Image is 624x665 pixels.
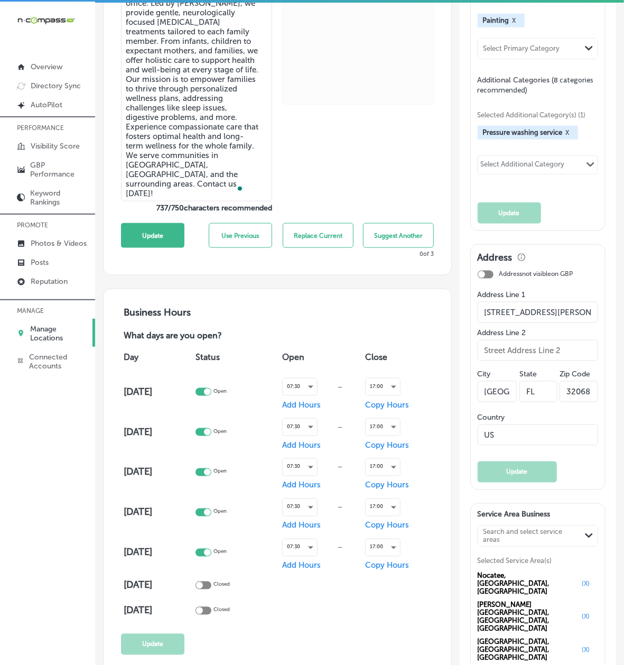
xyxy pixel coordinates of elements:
[365,440,409,450] span: Copy Hours
[478,290,599,299] label: Address Line 1
[31,161,90,179] p: GBP Performance
[29,353,90,371] p: Connected Accounts
[366,380,400,394] div: 17:00
[283,420,317,434] div: 07:30
[282,561,321,570] span: Add Hours
[563,128,573,137] button: X
[31,239,87,248] p: Photos & Videos
[213,607,230,615] p: Closed
[365,400,409,410] span: Copy Hours
[509,16,519,25] button: X
[483,16,509,24] span: Painting
[483,128,563,136] span: Pressure washing service
[362,342,434,372] th: Close
[519,381,557,402] input: NY
[478,370,491,378] label: City
[121,204,272,213] label: 737 / 750 characters recommended
[366,460,400,474] div: 17:00
[31,277,68,286] p: Reputation
[483,528,580,544] div: Search and select service areas
[478,557,552,565] span: Selected Service Area(s)
[283,223,353,248] button: Replace Current
[363,223,434,248] button: Suggest Another
[121,342,193,372] th: Day
[31,81,81,90] p: Directory Sync
[478,328,599,337] label: Address Line 2
[318,384,363,390] div: —
[282,400,321,410] span: Add Hours
[365,561,409,570] span: Copy Hours
[124,579,193,591] h4: [DATE]
[124,547,193,558] h4: [DATE]
[124,386,193,398] h4: [DATE]
[193,342,280,372] th: Status
[213,468,227,476] p: Open
[318,544,363,551] div: —
[478,111,591,119] span: Selected Additional Category(s) (1)
[519,370,537,378] label: State
[124,605,193,616] h4: [DATE]
[366,420,400,434] div: 17:00
[579,646,593,654] button: (X)
[499,270,573,278] p: Address not visible on GBP
[280,342,363,372] th: Open
[31,258,49,267] p: Posts
[318,504,363,511] div: —
[121,331,297,342] p: What days are you open?
[478,340,599,361] input: Street Address Line 2
[481,160,565,172] div: Select Additional Category
[420,251,434,257] p: 0 of 3
[124,506,193,518] h4: [DATE]
[478,76,594,95] span: Additional Categories
[213,581,230,589] p: Closed
[366,540,400,555] div: 17:00
[478,75,594,95] span: (8 categories recommended)
[31,142,80,151] p: Visibility Score
[282,440,321,450] span: Add Hours
[318,464,363,470] div: —
[282,481,321,490] span: Add Hours
[366,500,400,514] div: 17:00
[478,638,579,662] span: [GEOGRAPHIC_DATA], [GEOGRAPHIC_DATA], [GEOGRAPHIC_DATA]
[283,380,317,394] div: 07:30
[478,381,517,402] input: City
[478,601,579,633] span: [PERSON_NAME][GEOGRAPHIC_DATA], [GEOGRAPHIC_DATA], [GEOGRAPHIC_DATA]
[478,572,579,596] span: Nocatee, [GEOGRAPHIC_DATA], [GEOGRAPHIC_DATA]
[209,223,272,248] button: Use Previous
[579,580,593,588] button: (X)
[213,428,227,436] p: Open
[478,461,557,483] button: Update
[365,521,409,530] span: Copy Hours
[282,521,321,530] span: Add Hours
[478,252,513,263] h3: Address
[17,15,75,25] img: 660ab0bf-5cc7-4cb8-ba1c-48b5ae0f18e60NCTV_CLogo_TV_Black_-500x88.png
[121,223,184,248] button: Update
[283,460,317,474] div: 07:30
[30,189,90,207] p: Keyword Rankings
[283,540,317,555] div: 07:30
[478,424,599,446] input: Country
[30,325,88,343] p: Manage Locations
[318,424,363,430] div: —
[31,62,62,71] p: Overview
[483,44,560,52] div: Select Primary Category
[365,481,409,490] span: Copy Hours
[121,307,434,318] h3: Business Hours
[579,613,593,621] button: (X)
[560,370,590,378] label: Zip Code
[121,634,184,655] button: Update
[478,510,599,523] h3: Service Area Business
[213,388,227,396] p: Open
[213,549,227,557] p: Open
[478,413,599,422] label: Country
[213,509,227,516] p: Open
[560,381,598,402] input: Zip Code
[478,202,541,224] button: Update
[31,100,62,109] p: AutoPilot
[124,466,193,478] h4: [DATE]
[478,302,599,323] input: Street Address Line 1
[124,426,193,438] h4: [DATE]
[283,500,317,514] div: 07:30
